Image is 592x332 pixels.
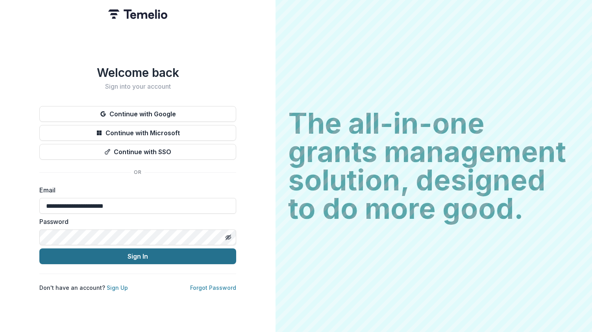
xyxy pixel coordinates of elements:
button: Toggle password visibility [222,231,235,244]
p: Don't have an account? [39,284,128,292]
h1: Welcome back [39,65,236,80]
button: Continue with Google [39,106,236,122]
button: Continue with Microsoft [39,125,236,141]
label: Email [39,185,231,195]
h2: Sign into your account [39,83,236,90]
a: Sign Up [107,284,128,291]
button: Continue with SSO [39,144,236,160]
a: Forgot Password [190,284,236,291]
img: Temelio [108,9,167,19]
label: Password [39,217,231,226]
button: Sign In [39,248,236,264]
